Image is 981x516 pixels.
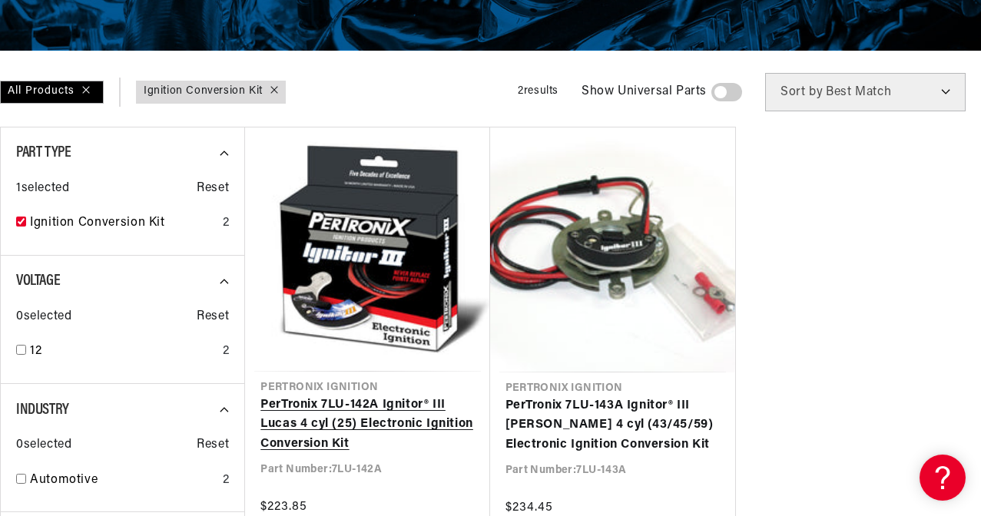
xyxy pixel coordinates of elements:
select: Sort by [765,73,966,111]
span: 0 selected [16,307,71,327]
a: Automotive [30,471,217,491]
div: 2 [223,471,230,491]
span: 0 selected [16,435,71,455]
a: PerTronix 7LU-143A Ignitor® III [PERSON_NAME] 4 cyl (43/45/59) Electronic Ignition Conversion Kit [505,396,720,455]
a: Ignition Conversion Kit [30,213,217,233]
span: Reset [197,179,229,199]
a: Ignition Conversion Kit [144,83,263,100]
span: 1 selected [16,179,69,199]
span: Part Type [16,145,71,160]
span: Industry [16,402,69,418]
span: Show Universal Parts [582,82,707,102]
a: PerTronix 7LU-142A Ignitor® III Lucas 4 cyl (25) Electronic Ignition Conversion Kit [260,395,474,455]
div: 2 [223,213,230,233]
a: 12 [30,342,217,362]
span: 2 results [518,85,558,97]
span: Sort by [780,86,823,98]
div: 2 [223,342,230,362]
span: Reset [197,307,229,327]
span: Voltage [16,273,60,289]
span: Reset [197,435,229,455]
